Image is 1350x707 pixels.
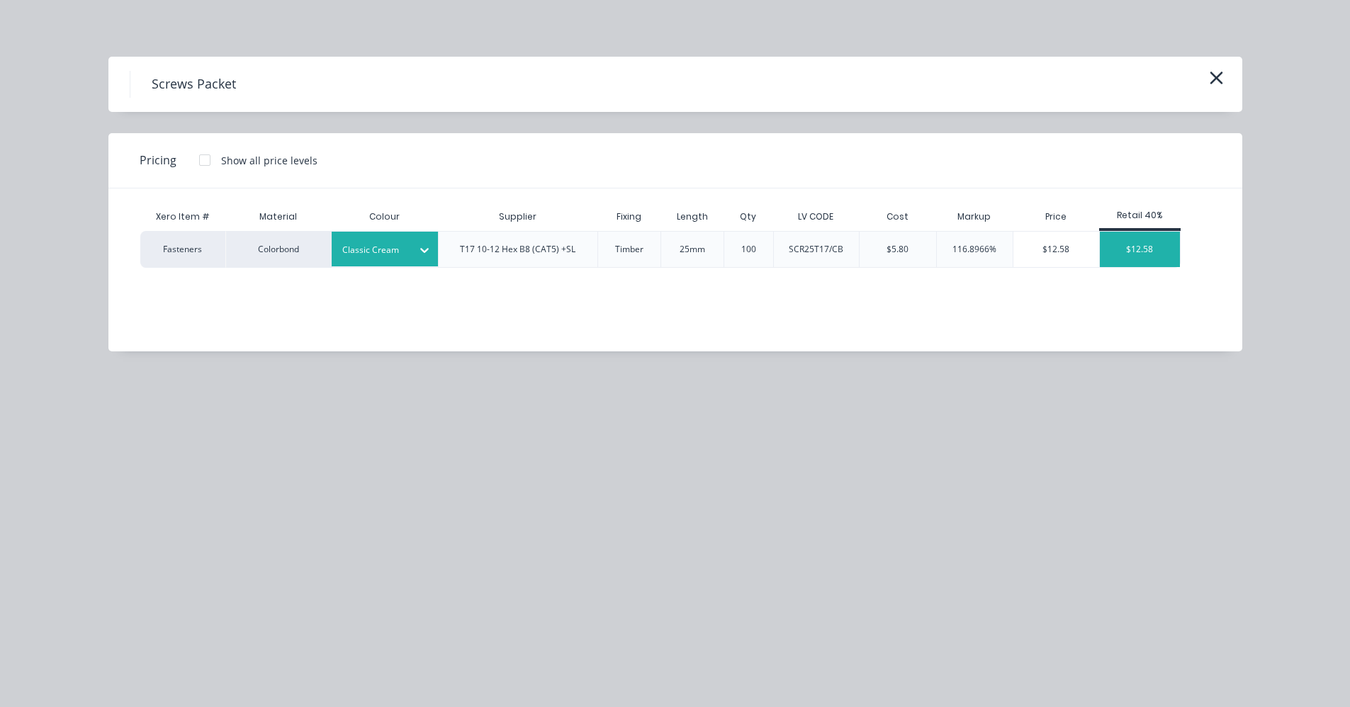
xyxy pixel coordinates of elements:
div: Timber [615,243,643,256]
div: Cost [859,203,936,231]
div: Qty [729,199,767,234]
div: 100 [741,243,756,256]
div: LV CODE [787,199,845,234]
div: 25mm [680,243,705,256]
h4: Screws Packet [130,71,257,98]
div: Xero Item # [140,203,225,231]
div: Markup [936,203,1013,231]
div: Show all price levels [221,153,317,168]
div: Supplier [488,199,548,234]
div: 116.8966% [952,243,996,256]
div: $5.80 [887,243,909,256]
div: Colour [332,203,438,231]
div: Price [1013,203,1099,231]
div: $12.58 [1100,232,1180,267]
div: T17 10-12 Hex B8 (CAT5) +SL [460,243,575,256]
div: SCR25T17/CB [789,243,843,256]
span: Pricing [140,152,176,169]
div: $12.58 [1013,232,1099,267]
div: Material [225,203,332,231]
div: Fixing [605,199,653,234]
div: Colorbond [225,231,332,268]
div: Length [665,199,719,234]
div: Fasteners [140,231,225,268]
div: Retail 40% [1099,209,1181,222]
